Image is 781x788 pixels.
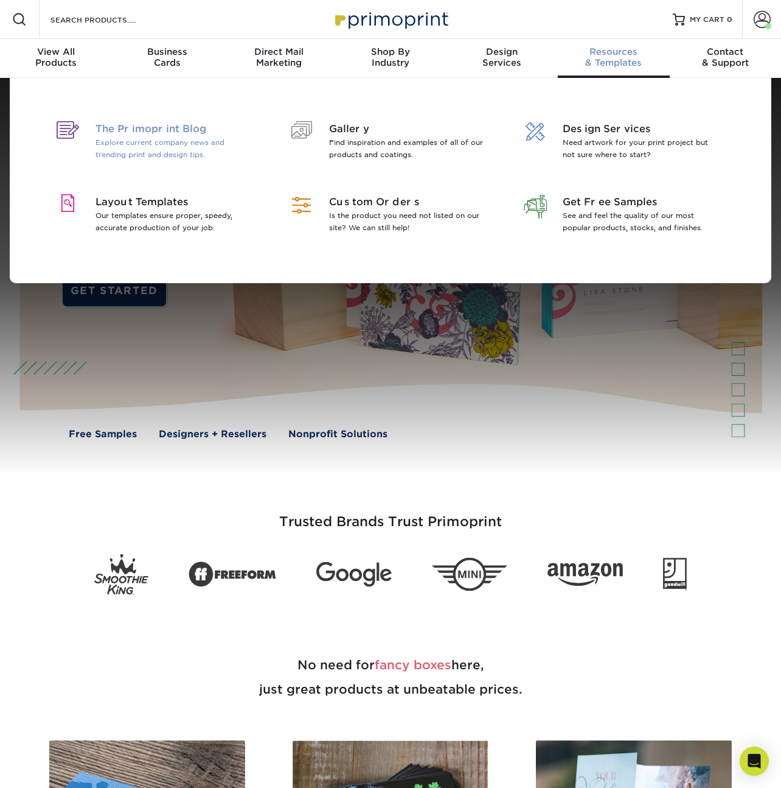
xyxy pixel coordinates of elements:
[432,558,507,591] img: Mini
[49,180,265,253] a: Layout Templates Our templates ensure proper, speedy, accurate production of your job.
[670,39,781,78] a: Contact& Support
[329,122,487,136] span: Gallery
[558,39,669,78] a: Resources& Templates
[563,195,720,209] span: Get Free Samples
[111,39,223,78] a: BusinessCards
[330,6,451,32] img: Primoprint
[49,107,265,180] a: The Primoprint Blog Explore current company news and trending print and design tips.
[35,624,746,731] h2: No need for here, just great products at unbeatable prices.
[335,39,446,78] a: Shop ByIndustry
[563,136,720,161] p: Need artwork for your print project but not sure where to start?
[49,12,168,27] input: SEARCH PRODUCTS.....
[740,747,769,776] div: Open Intercom Messenger
[223,39,335,78] a: Direct MailMarketing
[670,46,781,57] span: Contact
[95,122,253,136] span: The Primoprint Blog
[563,122,720,136] span: Design Services
[670,46,781,68] div: & Support
[547,563,623,586] img: Amazon
[94,554,148,595] img: Smoothie King
[283,180,498,253] a: Custom Orders Is the product you need not listed on our site? We can still help!
[329,195,487,209] span: Custom Orders
[223,46,335,57] span: Direct Mail
[558,46,669,68] div: & Templates
[727,15,732,24] span: 0
[95,136,253,161] p: Explore current company news and trending print and design tips.
[446,46,558,68] div: Services
[111,46,223,68] div: Cards
[223,46,335,68] div: Marketing
[35,485,746,544] h3: Trusted Brands Trust Primoprint
[111,46,223,57] span: Business
[690,15,724,25] span: MY CART
[516,180,732,253] a: Get Free Samples See and feel the quality of our most popular products, stocks, and finishes.
[663,558,687,591] img: Goodwill
[558,46,669,57] span: Resources
[329,209,487,234] p: Is the product you need not listed on our site? We can still help!
[335,46,446,57] span: Shop By
[446,46,558,57] span: Design
[189,555,276,594] img: Freeform
[283,107,498,180] a: Gallery Find inspiration and examples of all of our products and coatings.
[335,46,446,68] div: Industry
[516,107,732,180] a: Design Services Need artwork for your print project but not sure where to start?
[563,209,720,234] p: See and feel the quality of our most popular products, stocks, and finishes.
[446,39,558,78] a: DesignServices
[316,562,392,587] img: Google
[375,658,451,672] span: fancy boxes
[329,136,487,161] p: Find inspiration and examples of all of our products and coatings.
[95,209,253,234] p: Our templates ensure proper, speedy, accurate production of your job.
[95,195,253,209] span: Layout Templates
